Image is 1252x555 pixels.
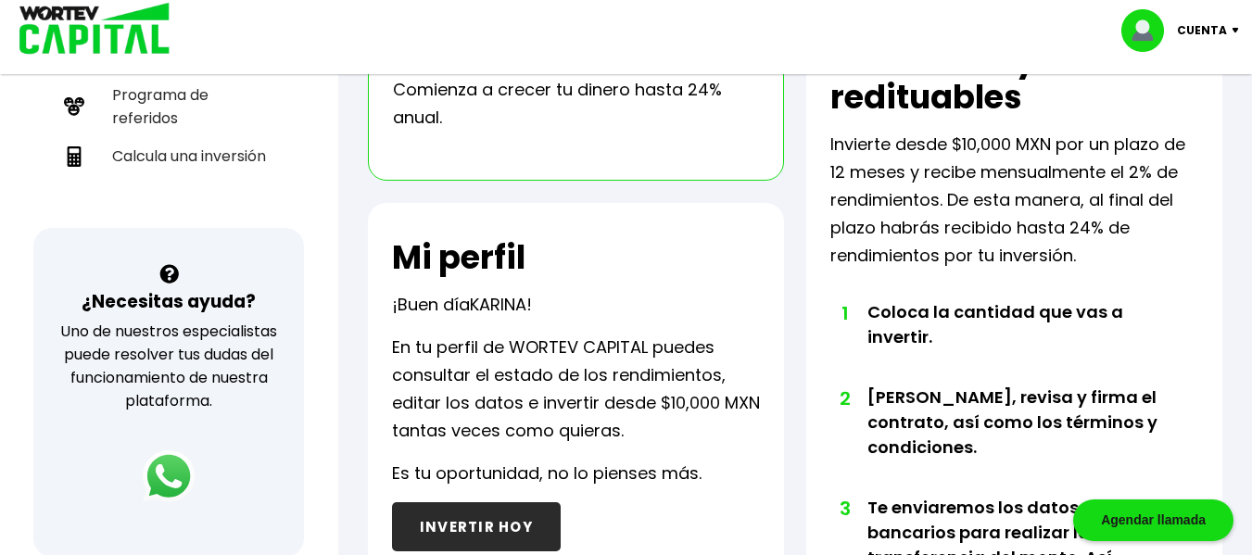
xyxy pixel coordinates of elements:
span: KARINA [470,293,526,316]
h2: Mi perfil [392,239,525,276]
p: Cuenta [1177,17,1227,44]
p: Invierte desde $10,000 MXN por un plazo de 12 meses y recibe mensualmente el 2% de rendimientos. ... [830,131,1198,270]
p: En tu perfil de WORTEV CAPITAL puedes consultar el estado de los rendimientos, editar los datos e... [392,334,760,445]
img: calculadora-icon.17d418c4.svg [64,146,84,167]
div: Agendar llamada [1073,499,1233,541]
p: Es tu oportunidad, no lo pienses más. [392,460,702,487]
img: recomiendanos-icon.9b8e9327.svg [64,96,84,117]
a: Programa de referidos [57,76,282,137]
p: ¡Buen día ! [392,291,532,319]
img: profile-image [1121,9,1177,52]
h3: ¿Necesitas ayuda? [82,288,256,315]
span: 3 [840,495,849,523]
a: Calcula una inversión [57,137,282,175]
li: [PERSON_NAME], revisa y firma el contrato, así como los términos y condiciones. [867,385,1161,495]
button: INVERTIR HOY [392,502,561,551]
span: 1 [840,299,849,327]
span: 2 [840,385,849,412]
p: Uno de nuestros especialistas puede resolver tus dudas del funcionamiento de nuestra plataforma. [57,320,280,412]
li: Coloca la cantidad que vas a invertir. [867,299,1161,385]
h2: Inversiones simples, accesibles y redituables [830,5,1198,116]
img: icon-down [1227,28,1252,33]
img: logos_whatsapp-icon.242b2217.svg [143,450,195,502]
p: Tu inversión, más cerca que nunca. Comienza a crecer tu dinero hasta 24% anual. [393,48,759,132]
